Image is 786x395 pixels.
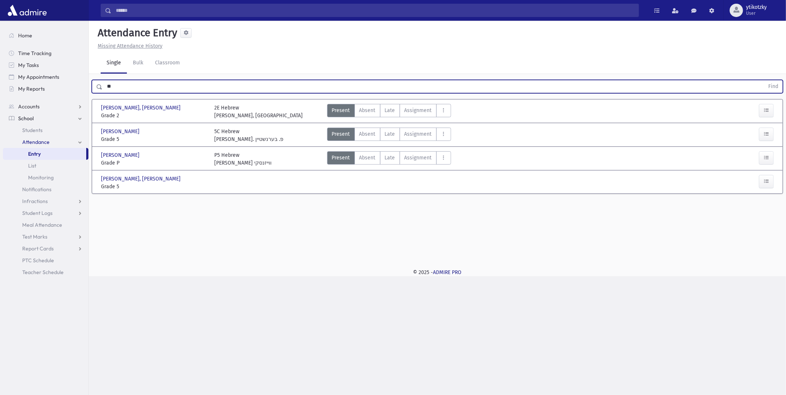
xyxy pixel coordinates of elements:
span: Absent [359,154,376,162]
span: Test Marks [22,233,47,240]
span: List [28,162,36,169]
a: Home [3,30,88,41]
a: Notifications [3,183,88,195]
a: Time Tracking [3,47,88,59]
div: 2E Hebrew [PERSON_NAME], [GEOGRAPHIC_DATA] [214,104,303,119]
a: My Tasks [3,59,88,71]
span: Monitoring [28,174,54,181]
span: Present [332,107,350,114]
span: [PERSON_NAME], [PERSON_NAME] [101,104,182,112]
span: Late [385,130,395,138]
span: Notifications [22,186,51,193]
span: Grade P [101,159,207,167]
a: Meal Attendance [3,219,88,231]
a: Accounts [3,101,88,112]
a: School [3,112,88,124]
span: Student Logs [22,210,53,216]
span: Meal Attendance [22,222,62,228]
span: School [18,115,34,122]
span: Grade 5 [101,183,207,190]
span: User [746,10,767,16]
div: 5C Hebrew [PERSON_NAME]. פ. בערנשטיין [214,128,283,143]
div: AttTypes [327,128,451,143]
span: Infractions [22,198,48,205]
span: Present [332,154,350,162]
span: Absent [359,130,376,138]
span: My Appointments [18,74,59,80]
a: Monitoring [3,172,88,183]
a: PTC Schedule [3,254,88,266]
u: Missing Attendance History [98,43,162,49]
span: ytikotzky [746,4,767,10]
span: Assignment [404,154,432,162]
span: Late [385,107,395,114]
a: Test Marks [3,231,88,243]
a: Report Cards [3,243,88,254]
span: PTC Schedule [22,257,54,264]
a: Students [3,124,88,136]
button: Find [764,80,783,93]
a: Missing Attendance History [95,43,162,49]
span: Grade 2 [101,112,207,119]
span: [PERSON_NAME], [PERSON_NAME] [101,175,182,183]
img: AdmirePro [6,3,48,18]
span: [PERSON_NAME] [101,128,141,135]
a: ADMIRE PRO [433,269,462,276]
span: Accounts [18,103,40,110]
div: AttTypes [327,151,451,167]
a: Entry [3,148,86,160]
a: Bulk [127,53,149,74]
span: Late [385,154,395,162]
span: Present [332,130,350,138]
a: Infractions [3,195,88,207]
a: Single [101,53,127,74]
span: Home [18,32,32,39]
span: Report Cards [22,245,54,252]
a: Attendance [3,136,88,148]
span: My Reports [18,85,45,92]
input: Search [111,4,639,17]
span: Students [22,127,43,134]
a: List [3,160,88,172]
a: My Appointments [3,71,88,83]
div: P5 Hebrew [PERSON_NAME] ווייזנסקי [214,151,272,167]
div: AttTypes [327,104,451,119]
span: Time Tracking [18,50,51,57]
div: © 2025 - [101,269,774,276]
a: Teacher Schedule [3,266,88,278]
a: Student Logs [3,207,88,219]
a: My Reports [3,83,88,95]
span: Entry [28,151,41,157]
span: Absent [359,107,376,114]
a: Classroom [149,53,186,74]
span: Assignment [404,130,432,138]
h5: Attendance Entry [95,27,177,39]
span: [PERSON_NAME] [101,151,141,159]
span: Attendance [22,139,50,145]
span: Grade 5 [101,135,207,143]
span: Assignment [404,107,432,114]
span: Teacher Schedule [22,269,64,276]
span: My Tasks [18,62,39,68]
